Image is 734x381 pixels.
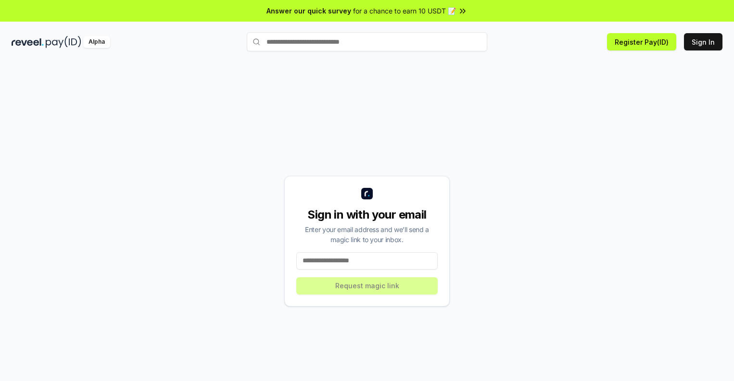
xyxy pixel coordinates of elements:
img: logo_small [361,188,373,199]
div: Sign in with your email [296,207,438,222]
div: Alpha [83,36,110,48]
div: Enter your email address and we’ll send a magic link to your inbox. [296,224,438,245]
img: pay_id [46,36,81,48]
span: Answer our quick survey [266,6,351,16]
button: Sign In [684,33,722,50]
span: for a chance to earn 10 USDT 📝 [353,6,456,16]
button: Register Pay(ID) [607,33,676,50]
img: reveel_dark [12,36,44,48]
